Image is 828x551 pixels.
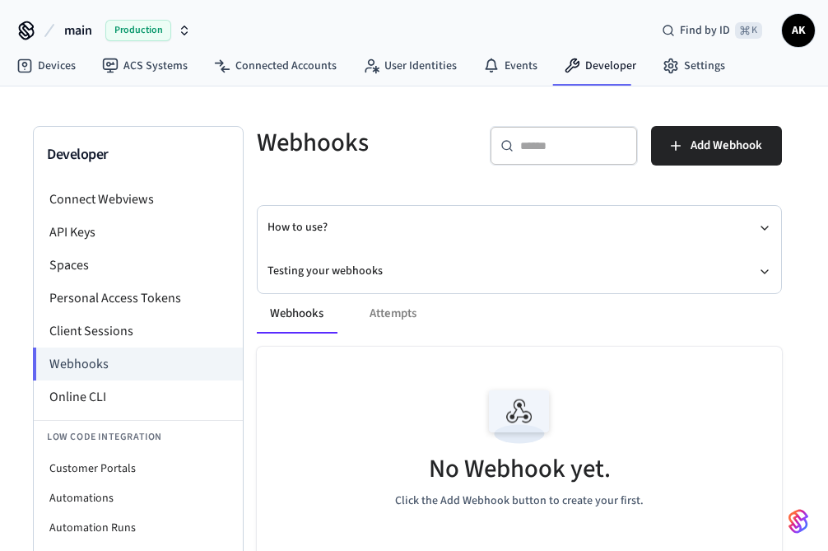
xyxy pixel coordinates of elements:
[201,51,350,81] a: Connected Accounts
[651,126,782,166] button: Add Webhook
[782,14,815,47] button: AK
[429,452,611,486] h5: No Webhook yet.
[34,249,243,282] li: Spaces
[788,508,808,535] img: SeamLogoGradient.69752ec5.svg
[267,250,771,293] button: Testing your webhooks
[89,51,201,81] a: ACS Systems
[34,513,243,543] li: Automation Runs
[649,51,738,81] a: Settings
[3,51,89,81] a: Devices
[395,493,644,510] p: Click the Add Webhook button to create your first.
[47,143,230,166] h3: Developer
[680,22,730,39] span: Find by ID
[267,206,771,250] button: How to use?
[34,381,243,413] li: Online CLI
[257,294,782,334] div: ant example
[257,294,337,334] button: Webhooks
[470,51,551,81] a: Events
[34,420,243,454] li: Low Code Integration
[551,51,649,81] a: Developer
[735,22,762,39] span: ⌘ K
[33,348,243,381] li: Webhooks
[350,51,470,81] a: User Identities
[649,16,775,45] div: Find by ID⌘ K
[64,21,92,40] span: main
[784,16,813,45] span: AK
[34,483,243,513] li: Automations
[257,126,470,160] h5: Webhooks
[34,454,243,483] li: Customer Portals
[482,380,556,454] img: Webhook Empty State
[34,315,243,348] li: Client Sessions
[105,20,171,41] span: Production
[34,282,243,315] li: Personal Access Tokens
[34,183,243,216] li: Connect Webviews
[34,216,243,249] li: API Keys
[691,135,762,156] span: Add Webhook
